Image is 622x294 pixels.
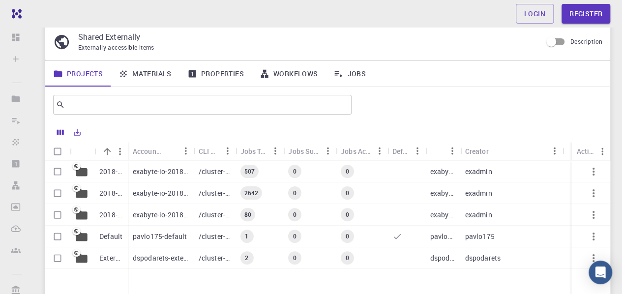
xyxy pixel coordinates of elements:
[289,189,300,197] span: 0
[372,143,387,159] button: Menu
[112,144,128,159] button: Menu
[133,188,189,198] p: exabyte-io-2018-bg-study-phase-iii
[78,31,534,43] p: Shared Externally
[320,143,336,159] button: Menu
[342,167,353,176] span: 0
[460,142,563,161] div: Creator
[430,188,455,198] p: exabyte-io
[199,210,231,220] p: /cluster-???-share/groups/exabyte-io/exabyte-io-2018-bg-study-phase-i-ph
[576,142,594,161] div: Actions
[94,142,128,161] div: Name
[111,61,179,87] a: Materials
[570,37,602,45] span: Description
[289,167,300,176] span: 0
[516,4,554,24] a: Login
[430,143,446,159] button: Sort
[194,142,236,161] div: CLI Path
[45,61,111,87] a: Projects
[8,9,22,19] img: logo
[430,232,455,241] p: pavlo175
[133,232,187,241] p: pavlo175-default
[342,189,353,197] span: 0
[199,142,220,161] div: CLI Path
[199,253,231,263] p: /cluster-???-home/dspodarets/dspodarets-external
[488,143,504,159] button: Sort
[199,188,231,198] p: /cluster-???-share/groups/exabyte-io/exabyte-io-2018-bg-study-phase-iii
[594,144,610,159] button: Menu
[589,261,612,284] div: Open Intercom Messenger
[444,143,460,159] button: Menu
[99,188,123,198] p: 2018-bg-study-phase-III
[465,142,488,161] div: Creator
[465,167,492,176] p: exadmin
[465,232,494,241] p: pavlo175
[465,188,492,198] p: exadmin
[240,167,258,176] span: 507
[219,143,235,159] button: Menu
[199,232,231,241] p: /cluster-???-home/pavlo175/pavlo175-default
[430,167,455,176] p: exabyte-io
[240,189,262,197] span: 2642
[78,43,154,51] span: Externally accessible items
[547,143,563,159] button: Menu
[571,142,610,161] div: Actions
[178,143,194,159] button: Menu
[465,210,492,220] p: exadmin
[342,210,353,219] span: 0
[288,142,320,161] div: Jobs Subm.
[387,142,425,161] div: Default
[70,142,94,161] div: Icon
[465,253,501,263] p: dspodarets
[283,142,336,161] div: Jobs Subm.
[289,254,300,262] span: 0
[69,124,86,140] button: Export
[252,61,326,87] a: Workflows
[430,253,455,263] p: dspodarets
[128,142,194,161] div: Accounting slug
[410,143,425,159] button: Menu
[430,210,455,220] p: exabyte-io
[241,232,252,240] span: 1
[342,254,353,262] span: 0
[341,142,372,161] div: Jobs Active
[99,167,123,176] p: 2018-bg-study-phase-I
[99,210,123,220] p: 2018-bg-study-phase-i-ph
[99,253,123,263] p: External
[235,142,283,161] div: Jobs Total
[199,167,231,176] p: /cluster-???-share/groups/exabyte-io/exabyte-io-2018-bg-study-phase-i
[392,142,410,161] div: Default
[336,142,387,161] div: Jobs Active
[99,144,115,159] button: Sort
[52,124,69,140] button: Columns
[133,167,189,176] p: exabyte-io-2018-bg-study-phase-i
[342,232,353,240] span: 0
[179,61,252,87] a: Properties
[240,142,267,161] div: Jobs Total
[162,143,178,159] button: Sort
[326,61,374,87] a: Jobs
[133,142,162,161] div: Accounting slug
[425,142,460,161] div: Owner
[240,210,255,219] span: 80
[133,253,189,263] p: dspodarets-external
[562,4,610,24] a: Register
[267,143,283,159] button: Menu
[133,210,189,220] p: exabyte-io-2018-bg-study-phase-i-ph
[289,232,300,240] span: 0
[241,254,252,262] span: 2
[289,210,300,219] span: 0
[99,232,122,241] p: Default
